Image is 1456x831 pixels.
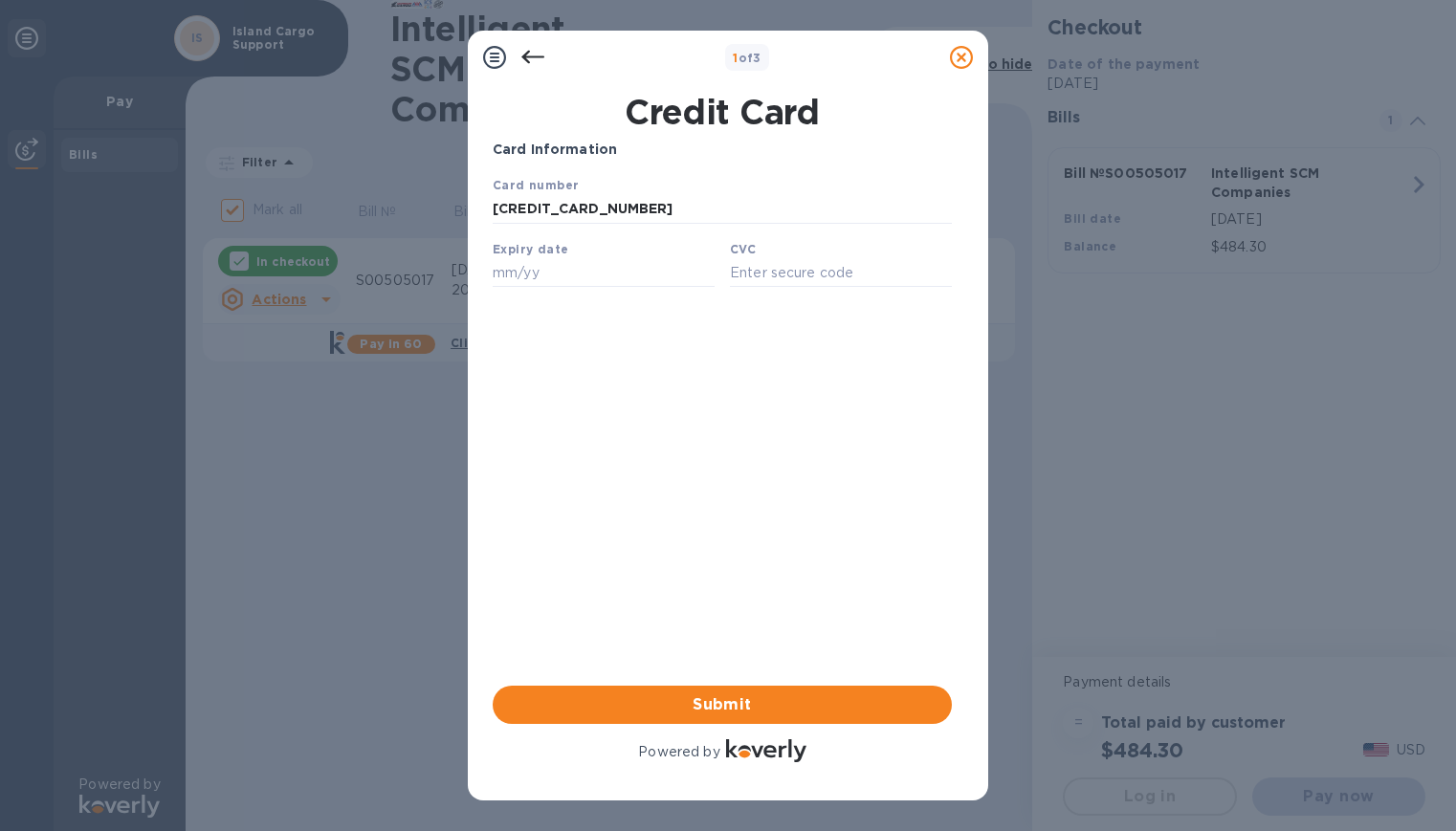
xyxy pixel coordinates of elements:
[493,175,952,293] iframe: Your browser does not support iframes
[726,739,806,762] img: Logo
[493,142,617,157] b: Card Information
[493,686,952,724] button: Submit
[485,92,960,132] h1: Credit Card
[733,51,738,65] span: 1
[638,742,719,762] p: Powered by
[508,693,937,716] span: Submit
[733,51,761,65] b: of 3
